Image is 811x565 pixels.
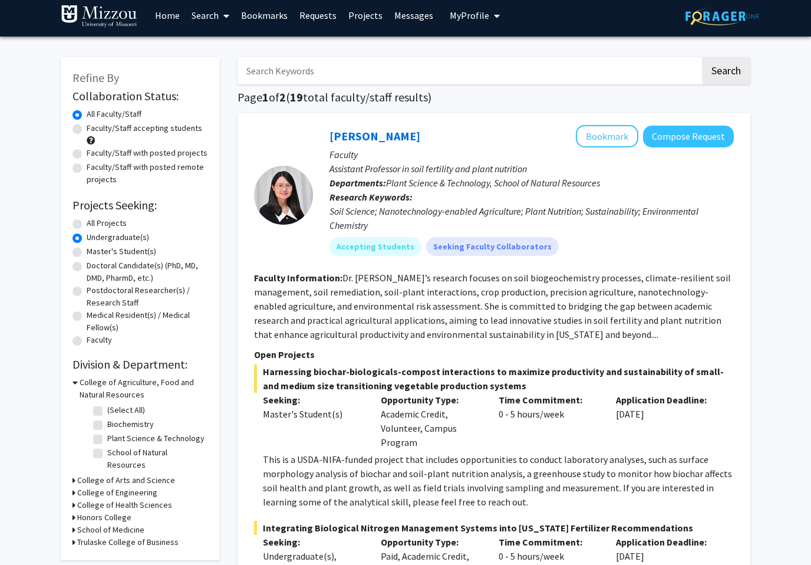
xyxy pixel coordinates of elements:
h3: School of Medicine [77,524,144,536]
span: 2 [279,90,286,104]
label: Faculty [87,334,112,346]
p: Application Deadline: [616,393,716,407]
b: Departments: [329,177,386,189]
span: My Profile [450,9,489,21]
button: Add Xiaoping Xin to Bookmarks [576,125,638,147]
label: Biochemistry [107,418,154,431]
img: University of Missouri Logo [61,5,137,28]
mat-chip: Seeking Faculty Collaborators [426,237,559,256]
h2: Collaboration Status: [72,89,208,103]
h3: College of Engineering [77,487,157,499]
span: 19 [290,90,303,104]
label: Medical Resident(s) / Medical Fellow(s) [87,309,208,334]
label: Faculty/Staff with posted projects [87,147,207,159]
h3: College of Agriculture, Food and Natural Resources [80,376,208,401]
p: Opportunity Type: [381,535,481,549]
button: Compose Request to Xiaoping Xin [643,126,734,147]
div: Soil Science; Nanotechnology-enabled Agriculture; Plant Nutrition; Sustainability; Environmental ... [329,204,734,232]
label: Doctoral Candidate(s) (PhD, MD, DMD, PharmD, etc.) [87,259,208,284]
p: Seeking: [263,393,363,407]
mat-chip: Accepting Students [329,237,421,256]
span: Refine By [72,70,119,85]
p: Time Commitment: [499,535,599,549]
p: Assistant Professor in soil fertility and plant nutrition [329,162,734,176]
h3: College of Arts and Science [77,474,175,487]
h2: Projects Seeking: [72,198,208,212]
span: Integrating Biological Nitrogen Management Systems into [US_STATE] Fertilizer Recommendations [254,521,734,535]
p: Time Commitment: [499,393,599,407]
b: Faculty Information: [254,272,342,284]
h3: Honors College [77,511,131,524]
h3: Trulaske College of Business [77,536,179,548]
label: All Projects [87,217,127,229]
b: Research Keywords: [329,191,413,203]
p: Faculty [329,147,734,162]
fg-read-more: Dr. [PERSON_NAME]’s research focuses on soil biogeochemistry processes, climate-resilient soil ma... [254,272,731,340]
p: Opportunity Type: [381,393,481,407]
label: (Select All) [107,404,145,416]
div: Master's Student(s) [263,407,363,421]
label: Master's Student(s) [87,245,156,258]
h2: Division & Department: [72,357,208,372]
label: School of Natural Resources [107,446,205,471]
input: Search Keywords [238,57,700,84]
img: ForagerOne Logo [685,7,759,25]
span: 1 [262,90,269,104]
p: This is a USDA-NIFA-funded project that includes opportunities to conduct laboratory analyses, su... [263,452,734,509]
label: Faculty/Staff accepting students [87,122,202,134]
label: All Faculty/Staff [87,108,141,120]
label: Postdoctoral Researcher(s) / Research Staff [87,284,208,309]
span: Plant Science & Technology, School of Natural Resources [386,177,600,189]
p: Application Deadline: [616,535,716,549]
span: Harnessing biochar-biologicals-compost interactions to maximize productivity and sustainability o... [254,364,734,393]
a: [PERSON_NAME] [329,129,420,143]
iframe: Chat [9,512,50,556]
h1: Page of ( total faculty/staff results) [238,90,750,104]
label: Faculty/Staff with posted remote projects [87,161,208,186]
button: Search [702,57,750,84]
div: [DATE] [607,393,725,449]
p: Open Projects [254,347,734,362]
label: Plant Science & Technology [107,432,205,445]
div: Academic Credit, Volunteer, Campus Program [372,393,490,449]
div: 0 - 5 hours/week [490,393,608,449]
h3: College of Health Sciences [77,499,172,511]
label: Undergraduate(s) [87,231,149,244]
p: Seeking: [263,535,363,549]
